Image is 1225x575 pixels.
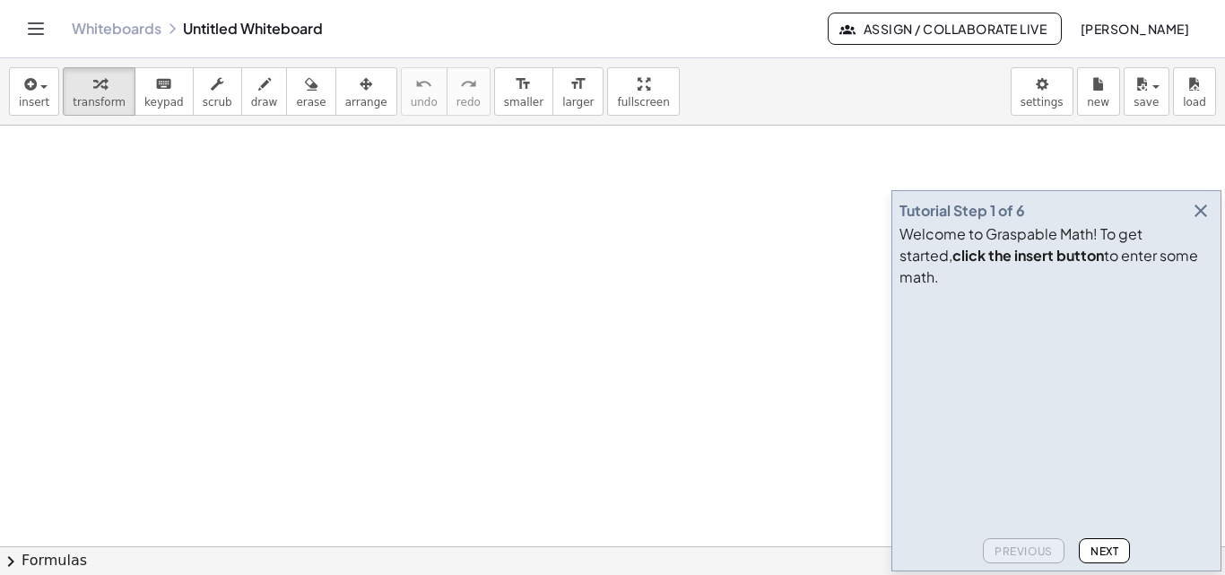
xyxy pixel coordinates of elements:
button: save [1124,67,1169,116]
span: draw [251,96,278,109]
button: [PERSON_NAME] [1065,13,1203,45]
span: transform [73,96,126,109]
button: Assign / Collaborate Live [828,13,1062,45]
button: Toggle navigation [22,14,50,43]
button: insert [9,67,59,116]
b: click the insert button [952,246,1104,265]
span: scrub [203,96,232,109]
i: undo [415,74,432,95]
span: undo [411,96,438,109]
div: Welcome to Graspable Math! To get started, to enter some math. [899,223,1213,288]
button: erase [286,67,335,116]
button: settings [1011,67,1073,116]
span: erase [296,96,326,109]
i: format_size [569,74,586,95]
i: redo [460,74,477,95]
button: format_sizelarger [552,67,604,116]
span: larger [562,96,594,109]
span: new [1087,96,1109,109]
button: arrange [335,67,397,116]
span: Next [1090,545,1118,558]
span: save [1134,96,1159,109]
span: load [1183,96,1206,109]
span: settings [1021,96,1064,109]
button: undoundo [401,67,447,116]
button: fullscreen [607,67,679,116]
button: draw [241,67,288,116]
span: keypad [144,96,184,109]
button: format_sizesmaller [494,67,553,116]
span: fullscreen [617,96,669,109]
div: Tutorial Step 1 of 6 [899,200,1025,222]
button: Next [1079,538,1130,563]
i: keyboard [155,74,172,95]
span: [PERSON_NAME] [1080,21,1189,37]
button: transform [63,67,135,116]
span: redo [456,96,481,109]
span: Assign / Collaborate Live [843,21,1047,37]
button: keyboardkeypad [135,67,194,116]
span: smaller [504,96,543,109]
a: Whiteboards [72,20,161,38]
span: arrange [345,96,387,109]
span: insert [19,96,49,109]
button: new [1077,67,1120,116]
button: load [1173,67,1216,116]
button: scrub [193,67,242,116]
button: redoredo [447,67,491,116]
i: format_size [515,74,532,95]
